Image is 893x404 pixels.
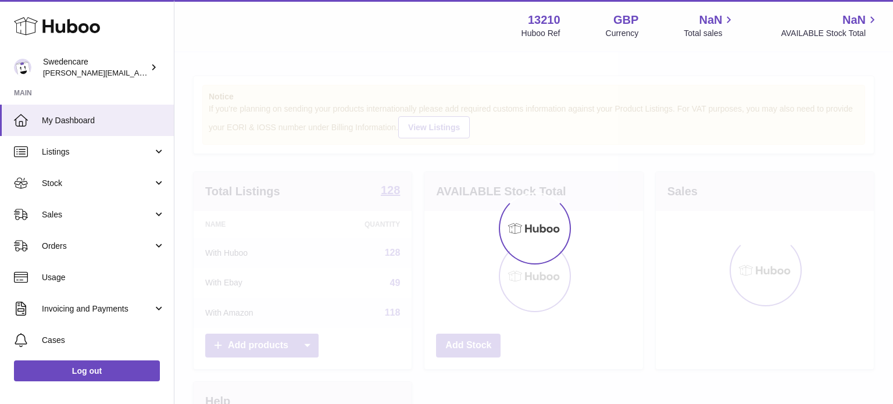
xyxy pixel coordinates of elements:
[521,28,560,39] div: Huboo Ref
[42,115,165,126] span: My Dashboard
[14,360,160,381] a: Log out
[528,12,560,28] strong: 13210
[42,241,153,252] span: Orders
[699,12,722,28] span: NaN
[842,12,866,28] span: NaN
[42,178,153,189] span: Stock
[43,56,148,78] div: Swedencare
[42,146,153,158] span: Listings
[606,28,639,39] div: Currency
[42,335,165,346] span: Cases
[781,28,879,39] span: AVAILABLE Stock Total
[43,68,233,77] span: [PERSON_NAME][EMAIL_ADDRESS][DOMAIN_NAME]
[42,209,153,220] span: Sales
[684,12,735,39] a: NaN Total sales
[42,272,165,283] span: Usage
[781,12,879,39] a: NaN AVAILABLE Stock Total
[684,28,735,39] span: Total sales
[613,12,638,28] strong: GBP
[14,59,31,76] img: rebecca.fall@swedencare.co.uk
[42,303,153,314] span: Invoicing and Payments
